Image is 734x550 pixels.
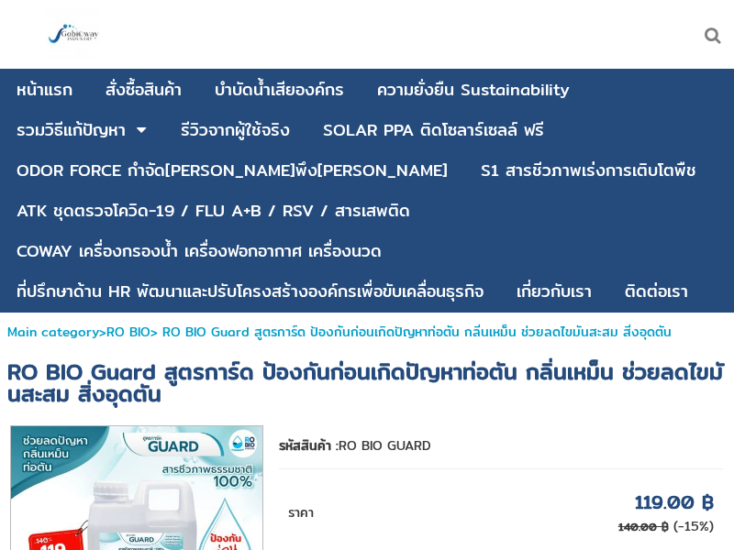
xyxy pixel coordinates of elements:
span: RO BIO GUARD [339,435,431,456]
td: ราคา [279,478,412,545]
div: สั่งซื้อสินค้า [106,82,182,98]
b: รหัสสินค้า : [279,435,339,456]
a: S1 สารชีวภาพเร่งการเติบโตพืช [481,153,696,188]
div: SOLAR PPA ติดโซลาร์เซลล์ ฟรี [323,122,544,138]
div: บําบัดน้ำเสียองค์กร [215,82,344,98]
div: COWAY เครื่องกรองน้ำ เครื่องฟอกอากาศ เครื่องนวด [17,243,382,259]
img: large-1644130236041.jpg [46,7,101,62]
div: ติดต่อเรา [625,283,688,300]
div: หน้าแรก [17,82,72,98]
a: เกี่ยวกับเรา [517,274,592,309]
div: S1 สารชีวภาพเร่งการเติบโตพืช [481,162,696,179]
div: ที่ปรึกษาด้าน HR พัฒนาและปรับโครงสร้างองค์กรเพื่อขับเคลื่อนธุรกิจ [17,283,484,300]
div: ODOR FORCE กำจัด[PERSON_NAME]พึง[PERSON_NAME] [17,162,448,179]
a: หน้าแรก [17,72,72,107]
span: RO BIO Guard สูตรการ์ด ป้องกันก่อนเกิดปัญหาท่อตัน กลิ่นเหม็น ช่วยลดไขมันสะสม สิ่งอุดตัน [7,354,723,411]
a: ODOR FORCE กำจัด[PERSON_NAME]พึง[PERSON_NAME] [17,153,448,188]
a: ติดต่อเรา [625,274,688,309]
div: รีวิวจากผู้ใช้จริง [181,122,290,138]
a: SOLAR PPA ติดโซลาร์เซลล์ ฟรี [323,113,544,148]
span: (-15%) [673,516,714,536]
p: 119.00 ฿ [635,488,714,516]
a: บําบัดน้ำเสียองค์กร [215,72,344,107]
a: ความยั่งยืน Sustainability [377,72,570,107]
a: สั่งซื้อสินค้า [106,72,182,107]
a: รีวิวจากผู้ใช้จริง [181,113,290,148]
a: รวมวิธีแก้ปัญหา [17,113,126,148]
div: ความยั่งยืน Sustainability [377,82,570,98]
a: Main category [7,322,99,342]
div: ATK ชุดตรวจโควิด-19 / FLU A+B / RSV / สารเสพติด [17,203,410,219]
a: RO BIO [106,322,150,342]
a: COWAY เครื่องกรองน้ำ เครื่องฟอกอากาศ เครื่องนวด [17,234,382,269]
div: รวมวิธีแก้ปัญหา [17,122,126,138]
p: 140.00 ฿ [618,518,669,535]
a: ที่ปรึกษาด้าน HR พัฒนาและปรับโครงสร้างองค์กรเพื่อขับเคลื่อนธุรกิจ [17,274,484,309]
div: เกี่ยวกับเรา [517,283,592,300]
a: ATK ชุดตรวจโควิด-19 / FLU A+B / RSV / สารเสพติด [17,193,410,228]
